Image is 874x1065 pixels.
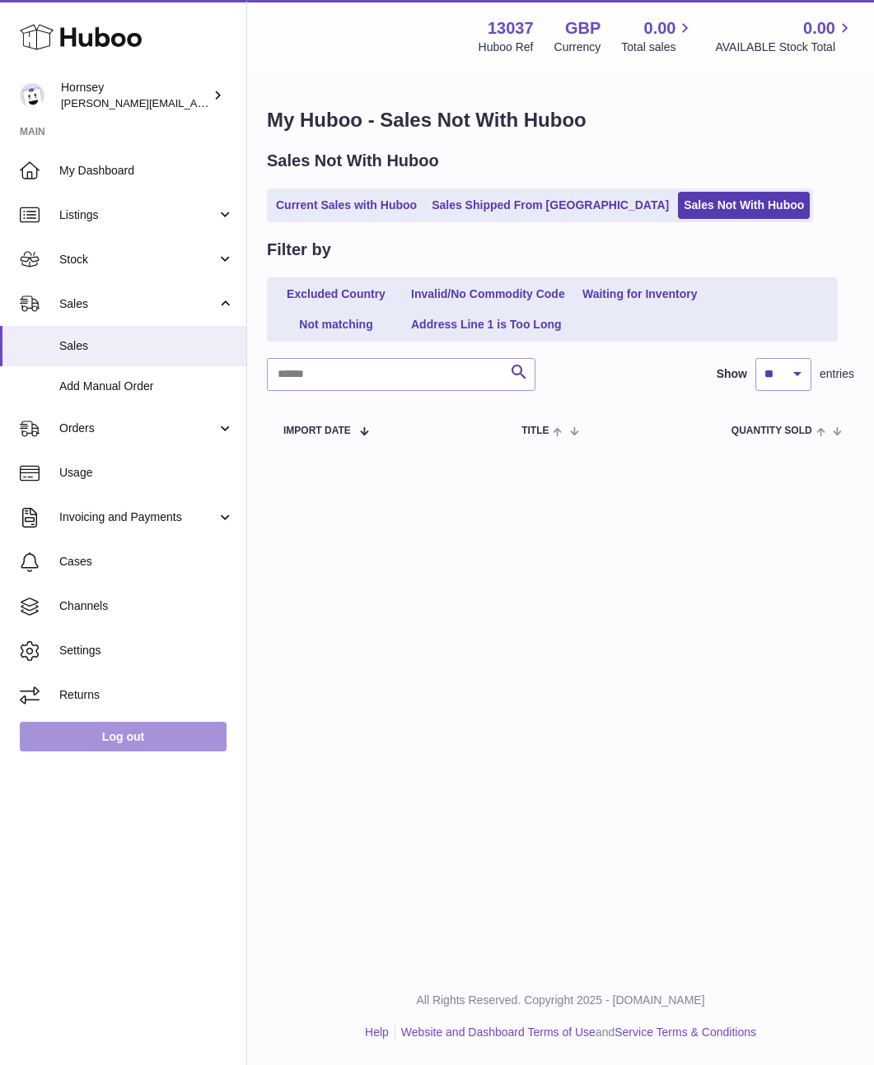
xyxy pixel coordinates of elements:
[267,239,331,261] h2: Filter by
[59,338,234,354] span: Sales
[59,643,234,658] span: Settings
[574,281,706,308] a: Waiting for Inventory
[615,1025,756,1039] a: Service Terms & Conditions
[59,465,234,481] span: Usage
[395,1025,756,1040] li: and
[479,40,534,55] div: Huboo Ref
[59,687,234,703] span: Returns
[59,296,217,312] span: Sales
[621,17,694,55] a: 0.00 Total sales
[20,83,44,108] img: matthew.hornsey@huboo.com
[717,366,747,382] label: Show
[260,993,861,1008] p: All Rights Reserved. Copyright 2025 - [DOMAIN_NAME]
[405,311,568,338] a: Address Line 1 is Too Long
[59,252,217,267] span: Stock
[678,192,810,219] a: Sales Not With Huboo
[270,192,423,219] a: Current Sales with Huboo
[405,281,571,308] a: Invalid/No Commodity Code
[59,163,234,179] span: My Dashboard
[270,311,402,338] a: Not matching
[59,379,234,394] span: Add Manual Order
[283,426,351,436] span: Import date
[59,598,234,614] span: Channels
[621,40,694,55] span: Total sales
[554,40,601,55] div: Currency
[270,281,402,308] a: Excluded Country
[20,722,227,751] a: Log out
[488,17,534,40] strong: 13037
[715,40,854,55] span: AVAILABLE Stock Total
[267,107,854,133] h1: My Huboo - Sales Not With Huboo
[59,554,234,570] span: Cases
[521,426,549,436] span: Title
[401,1025,596,1039] a: Website and Dashboard Terms of Use
[644,17,676,40] span: 0.00
[715,17,854,55] a: 0.00 AVAILABLE Stock Total
[820,366,854,382] span: entries
[803,17,835,40] span: 0.00
[61,80,209,111] div: Hornsey
[731,426,812,436] span: Quantity Sold
[59,207,217,223] span: Listings
[565,17,601,40] strong: GBP
[61,96,330,109] span: [PERSON_NAME][EMAIL_ADDRESS][DOMAIN_NAME]
[59,421,217,436] span: Orders
[426,192,675,219] a: Sales Shipped From [GEOGRAPHIC_DATA]
[267,150,439,172] h2: Sales Not With Huboo
[365,1025,389,1039] a: Help
[59,509,217,525] span: Invoicing and Payments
